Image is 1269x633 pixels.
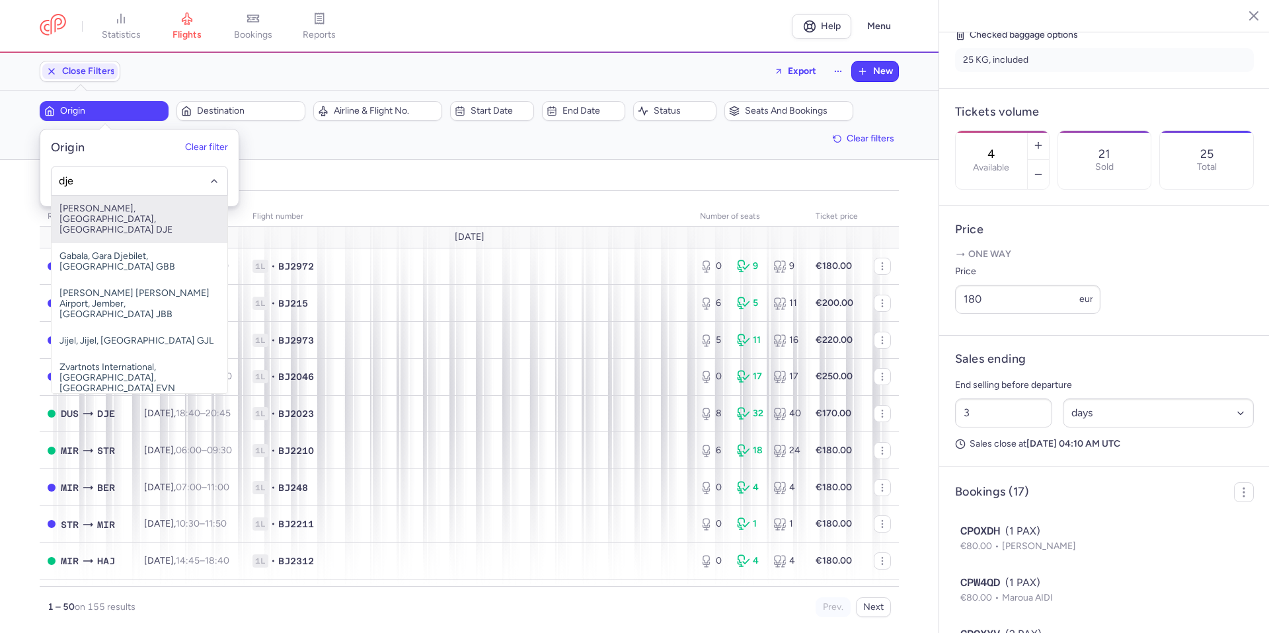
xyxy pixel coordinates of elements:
[737,481,763,494] div: 4
[955,104,1254,120] h4: Tickets volume
[278,554,314,568] span: BJ2312
[455,232,484,242] span: [DATE]
[176,518,227,529] span: –
[278,407,314,420] span: BJ2023
[60,106,164,116] span: Origin
[633,101,716,121] button: Status
[252,517,268,531] span: 1L
[773,334,800,347] div: 16
[61,517,79,532] span: Stuttgart Echterdingen, Stuttgart, Germany
[745,106,849,116] span: Seats and bookings
[816,445,852,456] strong: €180.00
[185,143,228,153] button: Clear filter
[278,370,314,383] span: BJ2046
[562,106,621,116] span: End date
[144,445,232,456] span: [DATE],
[542,101,625,121] button: End date
[61,554,79,568] span: Habib Bourguiba, Monastir, Tunisia
[700,517,726,531] div: 0
[197,106,301,116] span: Destination
[700,481,726,494] div: 0
[176,445,202,456] time: 06:00
[278,444,314,457] span: BJ2210
[773,370,800,383] div: 17
[737,517,763,531] div: 1
[176,408,200,419] time: 18:40
[252,407,268,420] span: 1L
[1200,147,1213,161] p: 25
[955,48,1254,72] li: 25 KG, included
[1079,293,1093,305] span: eur
[816,518,852,529] strong: €180.00
[245,207,692,227] th: Flight number
[271,481,276,494] span: •
[960,592,1002,603] span: €80.00
[176,408,231,419] span: –
[271,370,276,383] span: •
[205,518,227,529] time: 11:50
[788,66,816,76] span: Export
[450,101,533,121] button: Start date
[816,260,852,272] strong: €180.00
[955,248,1254,261] p: One way
[220,12,286,41] a: bookings
[700,444,726,457] div: 6
[207,482,229,493] time: 11:00
[252,481,268,494] span: 1L
[700,297,726,310] div: 6
[271,407,276,420] span: •
[816,297,853,309] strong: €200.00
[955,222,1254,237] h4: Price
[873,66,893,77] span: New
[792,14,851,39] a: Help
[773,407,800,420] div: 40
[144,408,231,419] span: [DATE],
[252,554,268,568] span: 1L
[278,481,308,494] span: BJ248
[765,61,825,82] button: Export
[271,444,276,457] span: •
[278,334,314,347] span: BJ2973
[271,554,276,568] span: •
[960,575,1249,605] button: CPW4QD(1 PAX)€80.00Maroua AIDI
[955,264,1100,279] label: Price
[48,373,56,381] span: CLOSED
[97,406,115,421] span: Djerba-Zarzis, Djerba, Tunisia
[271,334,276,347] span: •
[48,520,56,528] span: CLOSED
[48,557,56,565] span: OPEN
[816,555,852,566] strong: €180.00
[278,297,308,310] span: BJ215
[1026,438,1120,449] strong: [DATE] 04:10 AM UTC
[334,106,438,116] span: Airline & Flight No.
[252,444,268,457] span: 1L
[737,297,763,310] div: 5
[1002,592,1053,603] span: Maroua AIDI
[176,555,229,566] span: –
[700,554,726,568] div: 0
[773,260,800,273] div: 9
[176,445,232,456] span: –
[144,482,229,493] span: [DATE],
[52,354,227,402] span: Zvartnots International, [GEOGRAPHIC_DATA], [GEOGRAPHIC_DATA] EVN
[40,61,120,81] button: Close Filters
[62,66,115,77] span: Close Filters
[207,445,232,456] time: 09:30
[808,207,866,227] th: Ticket price
[40,101,169,121] button: Origin
[960,523,1000,539] span: CPOXDH
[313,101,442,121] button: Airline & Flight No.
[176,101,305,121] button: Destination
[737,260,763,273] div: 9
[176,482,202,493] time: 07:00
[773,554,800,568] div: 4
[856,597,891,617] button: Next
[773,517,800,531] div: 1
[955,285,1100,314] input: ---
[654,106,712,116] span: Status
[271,297,276,310] span: •
[960,575,1000,591] span: CPW4QD
[206,408,231,419] time: 20:45
[144,518,227,529] span: [DATE],
[960,523,1249,539] div: (1 PAX)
